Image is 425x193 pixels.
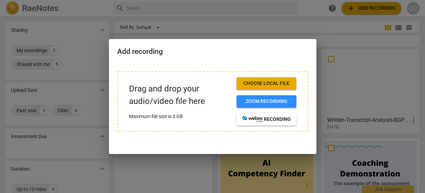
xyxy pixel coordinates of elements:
button: Choose local file [237,77,296,90]
button: Zoom recording [237,95,296,108]
span: Choose local file [242,80,291,87]
span: Zoom recording [242,98,291,105]
p: Maximum file size is 2 GB [129,113,231,120]
span: recording [242,116,291,123]
button: recording [237,113,296,126]
p: Drag and drop your audio/video file here [129,83,231,107]
h2: Add recording [117,47,308,56]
